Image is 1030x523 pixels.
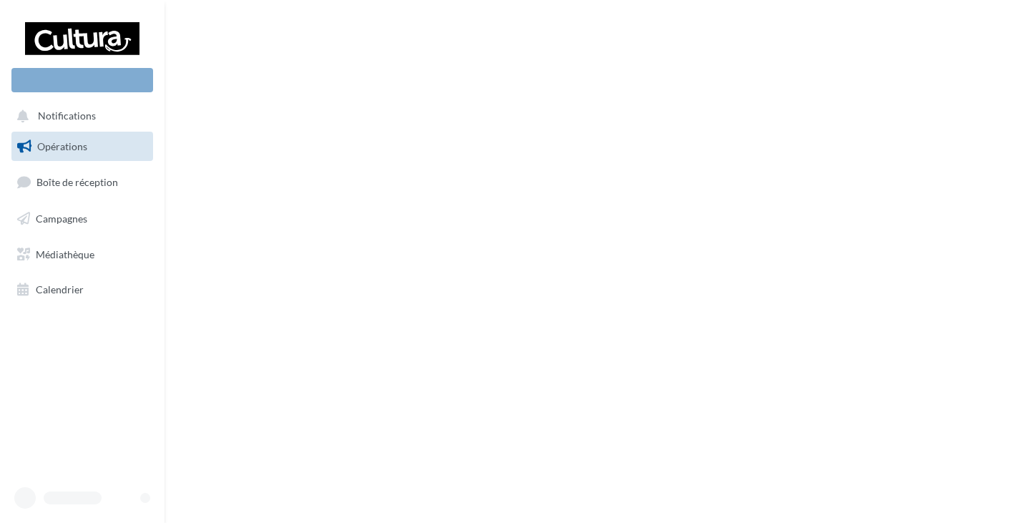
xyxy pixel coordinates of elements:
[9,204,156,234] a: Campagnes
[36,283,84,295] span: Calendrier
[11,68,153,92] div: Nouvelle campagne
[9,167,156,197] a: Boîte de réception
[36,212,87,225] span: Campagnes
[36,176,118,188] span: Boîte de réception
[38,110,96,122] span: Notifications
[37,140,87,152] span: Opérations
[9,240,156,270] a: Médiathèque
[9,132,156,162] a: Opérations
[36,248,94,260] span: Médiathèque
[9,275,156,305] a: Calendrier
